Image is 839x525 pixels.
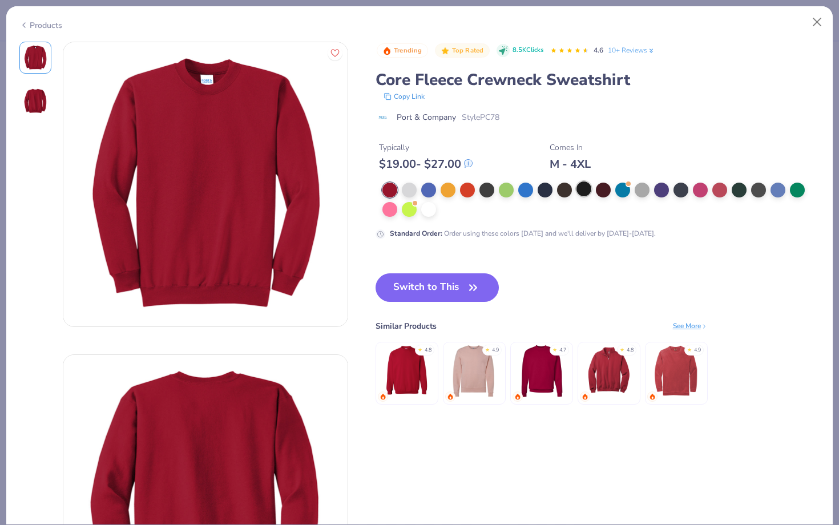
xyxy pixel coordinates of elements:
[806,11,828,33] button: Close
[452,47,484,54] span: Top Rated
[582,344,636,398] img: Jerzees Nublend Quarter-Zip Cadet Collar Sweatshirt
[441,46,450,55] img: Top Rated sort
[63,42,348,326] img: Front
[608,45,655,55] a: 10+ Reviews
[380,91,428,102] button: copy to clipboard
[514,344,568,398] img: Hanes Unisex 7.8 Oz. Ecosmart 50/50 Crewneck Sweatshirt
[390,228,656,239] div: Order using these colors [DATE] and we'll deliver by [DATE]-[DATE].
[552,346,557,351] div: ★
[380,344,434,398] img: Gildan Adult Heavy Blend Adult 8 Oz. 50/50 Fleece Crew
[376,320,437,332] div: Similar Products
[559,346,566,354] div: 4.7
[594,46,603,55] span: 4.6
[22,44,49,71] img: Front
[627,346,634,354] div: 4.8
[19,19,62,31] div: Products
[376,273,499,302] button: Switch to This
[328,46,342,60] button: Like
[379,157,473,171] div: $ 19.00 - $ 27.00
[582,393,588,400] img: trending.gif
[462,111,499,123] span: Style PC78
[379,142,473,154] div: Typically
[513,46,543,55] span: 8.5K Clicks
[376,69,820,91] div: Core Fleece Crewneck Sweatshirt
[447,393,454,400] img: trending.gif
[376,113,391,122] img: brand logo
[380,393,386,400] img: trending.gif
[649,393,656,400] img: trending.gif
[620,346,624,351] div: ★
[418,346,422,351] div: ★
[377,43,428,58] button: Badge Button
[425,346,431,354] div: 4.8
[687,346,692,351] div: ★
[447,344,501,398] img: Jerzees Adult NuBlend® Fleece Crew
[550,42,589,60] div: 4.6 Stars
[390,229,442,238] strong: Standard Order :
[514,393,521,400] img: trending.gif
[550,157,591,171] div: M - 4XL
[550,142,591,154] div: Comes In
[435,43,490,58] button: Badge Button
[382,46,392,55] img: Trending sort
[397,111,456,123] span: Port & Company
[394,47,422,54] span: Trending
[485,346,490,351] div: ★
[492,346,499,354] div: 4.9
[673,321,708,331] div: See More
[694,346,701,354] div: 4.9
[649,344,703,398] img: Comfort Colors Adult Crewneck Sweatshirt
[22,87,49,115] img: Back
